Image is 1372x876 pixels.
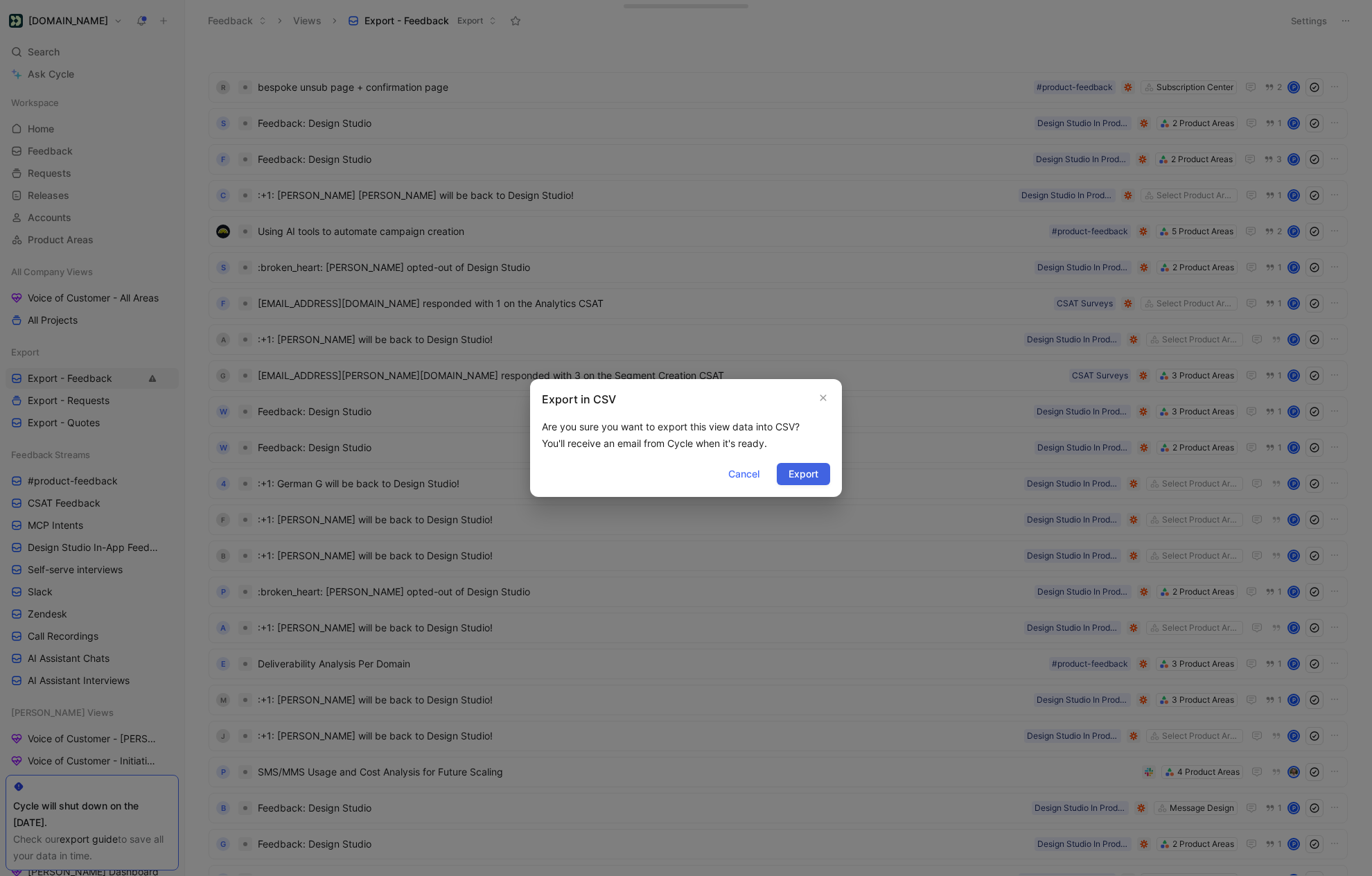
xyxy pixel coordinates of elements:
[728,466,759,482] span: Cancel
[542,419,830,452] div: Are you sure you want to export this view data into CSV? You'll receive an email from Cycle when ...
[542,391,616,408] h2: Export in CSV
[777,463,830,485] button: Export
[716,463,771,485] button: Cancel
[789,466,818,482] span: Export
